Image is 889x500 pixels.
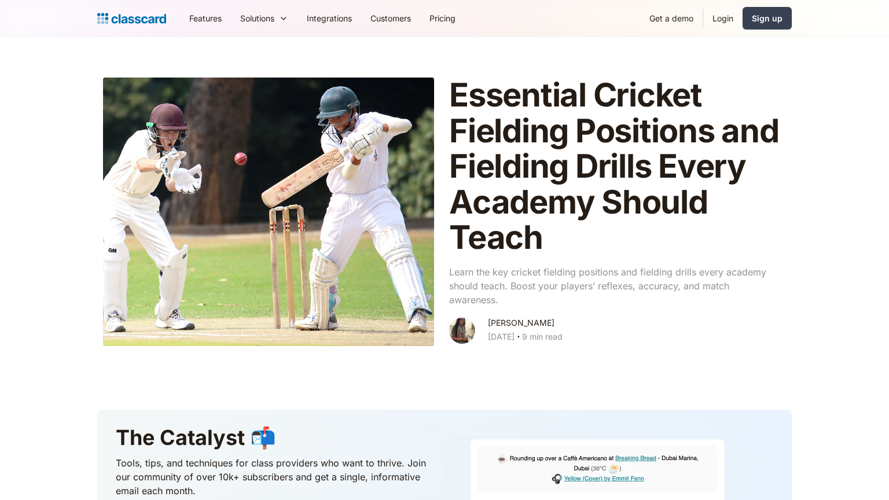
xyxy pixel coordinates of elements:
div: [DATE] [488,330,515,344]
div: 9 min read [522,330,563,344]
a: Sign up [743,7,792,30]
p: Learn the key cricket fielding positions and fielding drills every academy should teach. Boost yo... [449,265,780,307]
h3: The Catalyst 📬 [116,424,427,451]
div: Solutions [231,5,297,31]
a: Essential Cricket Fielding Positions and Fielding Drills Every Academy Should TeachLearn the key ... [97,72,792,352]
a: Customers [361,5,420,31]
a: Integrations [297,5,361,31]
a: Pricing [420,5,465,31]
a: home [97,10,166,27]
div: Sign up [752,12,783,24]
a: Features [180,5,231,31]
div: [PERSON_NAME] [488,316,554,330]
h1: Essential Cricket Fielding Positions and Fielding Drills Every Academy Should Teach [449,78,780,256]
a: Login [703,5,743,31]
p: Tools, tips, and techniques for class providers who want to thrive. Join our community of over 10... [116,456,427,498]
div: Solutions [240,12,274,24]
div: ‧ [515,330,522,346]
a: Get a demo [640,5,703,31]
